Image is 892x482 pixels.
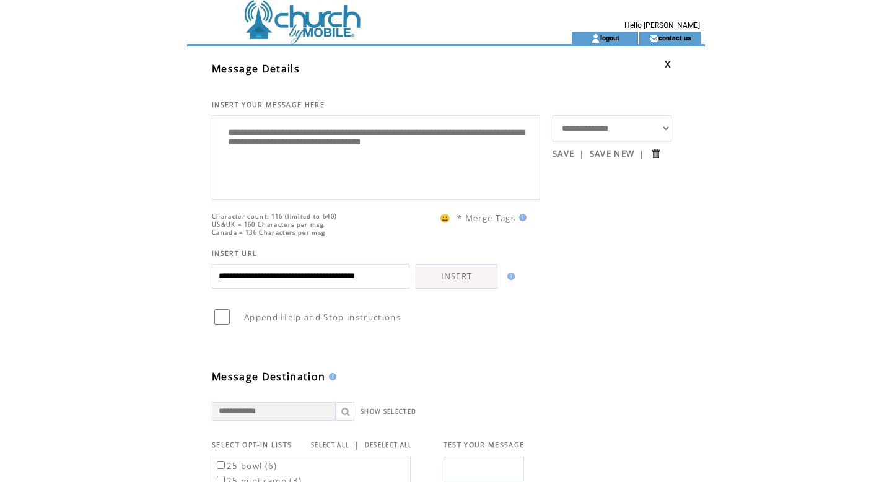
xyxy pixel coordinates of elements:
span: | [354,439,359,450]
span: Canada = 136 Characters per msg [212,229,325,237]
span: Message Details [212,62,300,76]
span: TEST YOUR MESSAGE [444,440,525,449]
span: Character count: 116 (limited to 640) [212,213,337,221]
a: SELECT ALL [311,441,349,449]
span: | [579,148,584,159]
a: DESELECT ALL [365,441,413,449]
span: US&UK = 160 Characters per msg [212,221,324,229]
span: * Merge Tags [457,213,515,224]
input: 25 bowl (6) [217,461,225,469]
span: 😀 [440,213,451,224]
label: 25 bowl (6) [214,460,278,471]
img: contact_us_icon.gif [649,33,658,43]
a: INSERT [416,264,497,289]
img: help.gif [504,273,515,280]
span: INSERT YOUR MESSAGE HERE [212,100,325,109]
span: | [639,148,644,159]
span: SELECT OPT-IN LISTS [212,440,292,449]
a: logout [600,33,619,42]
a: SHOW SELECTED [361,408,416,416]
input: Submit [650,147,662,159]
span: Message Destination [212,370,325,383]
img: account_icon.gif [591,33,600,43]
span: Hello [PERSON_NAME] [624,21,700,30]
a: contact us [658,33,691,42]
img: help.gif [515,214,527,221]
span: INSERT URL [212,249,257,258]
a: SAVE [553,148,574,159]
img: help.gif [325,373,336,380]
a: SAVE NEW [590,148,635,159]
span: Append Help and Stop instructions [244,312,401,323]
